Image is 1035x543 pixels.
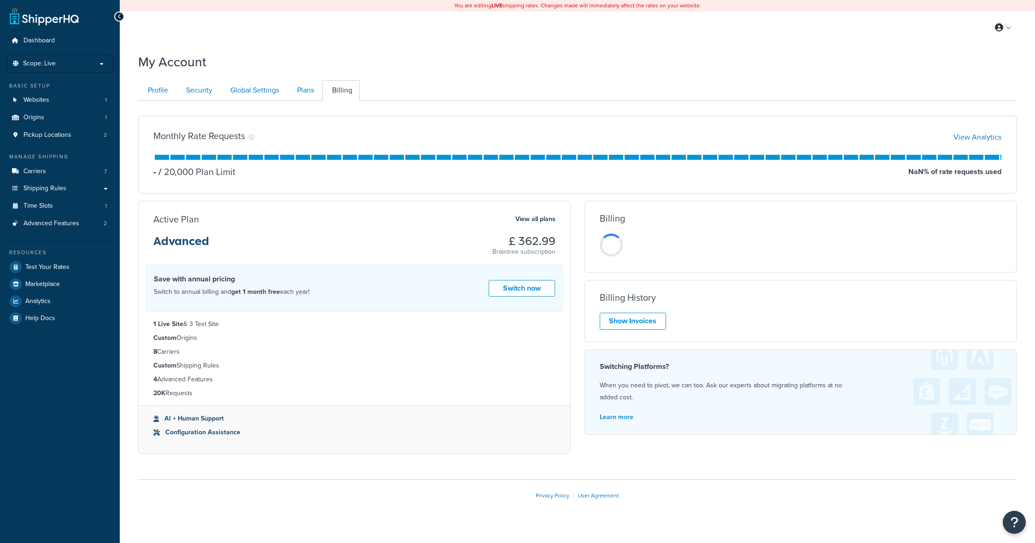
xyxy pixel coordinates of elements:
[953,132,1001,142] a: View Analytics
[153,361,556,371] li: Shipping Rules
[154,286,310,298] p: Switch to annual billing and each year!
[153,214,199,224] h3: Active Plan
[153,347,157,356] strong: 8
[7,293,113,309] a: Analytics
[25,315,55,322] span: Help Docs
[105,202,107,210] span: 1
[153,414,556,424] li: AI + Human Support
[491,1,503,10] b: LIVE
[23,131,71,139] span: Pickup Locations
[1003,511,1026,534] button: Open Resource Center
[138,53,206,71] h1: My Account
[578,491,619,500] a: User Agreement
[7,215,113,232] li: Advanced Features
[7,127,113,144] a: Pickup Locations 2
[600,313,666,330] a: Show Invoices
[23,60,56,68] span: Scope: Live
[23,220,79,228] span: Advanced Features
[104,131,107,139] span: 2
[7,153,113,161] div: Manage Shipping
[7,310,113,327] a: Help Docs
[105,96,107,104] span: 1
[23,37,55,45] span: Dashboard
[153,165,156,178] p: -
[104,168,107,175] span: 7
[600,213,625,223] h3: Billing
[153,347,556,357] li: Carriers
[153,374,157,384] strong: 4
[153,333,556,343] li: Origins
[7,163,113,180] a: Carriers 7
[322,80,360,101] a: Billing
[153,131,245,141] h3: Monthly Rate Requests
[7,32,113,49] a: Dashboard
[7,92,113,109] li: Websites
[489,280,555,297] a: Switch now
[158,165,162,179] span: /
[153,374,556,385] li: Advanced Features
[7,198,113,215] li: Time Slots
[25,298,51,305] span: Analytics
[7,215,113,232] a: Advanced Features 2
[154,274,310,285] h4: Save with annual pricing
[23,168,46,175] span: Carriers
[153,388,165,398] strong: 20K
[23,96,49,104] span: Websites
[7,276,113,292] a: Marketplace
[7,259,113,275] a: Test Your Rates
[156,165,235,178] p: 20,000 Plan Limit
[153,235,209,255] h3: Advanced
[515,213,556,225] a: View all plans
[23,202,53,210] span: Time Slots
[573,491,574,500] span: |
[287,80,322,101] a: Plans
[7,92,113,109] a: Websites 1
[153,427,556,438] li: Configuration Assistance
[138,80,175,101] a: Profile
[25,280,60,288] span: Marketplace
[7,180,113,197] a: Shipping Rules
[153,361,176,370] strong: Custom
[7,163,113,180] li: Carriers
[492,247,556,257] p: Braintree subscription
[600,361,1002,372] h4: Switching Platforms?
[231,287,280,297] strong: get 1 month free
[7,109,113,126] li: Origins
[153,333,176,343] strong: Custom
[536,491,569,500] a: Privacy Policy
[23,114,44,122] span: Origins
[10,7,79,25] a: ShipperHQ Home
[600,380,1002,403] p: When you need to pivot, we can too. Ask our experts about migrating platforms at no added cost.
[600,292,656,303] h3: Billing History
[153,388,556,398] li: Requests
[176,80,220,101] a: Security
[105,114,107,122] span: 1
[153,319,183,329] strong: 1 Live Site
[7,82,113,90] div: Basic Setup
[23,185,66,193] span: Shipping Rules
[7,127,113,144] li: Pickup Locations
[7,249,113,257] div: Resources
[104,220,107,228] span: 2
[7,198,113,215] a: Time Slots 1
[7,109,113,126] a: Origins 1
[25,263,70,271] span: Test Your Rates
[221,80,287,101] a: Global Settings
[908,165,1001,178] p: NaN % of rate requests used
[153,319,556,329] li: & 3 Test Site
[600,412,633,422] a: Learn more
[492,235,556,247] h3: £ 362.99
